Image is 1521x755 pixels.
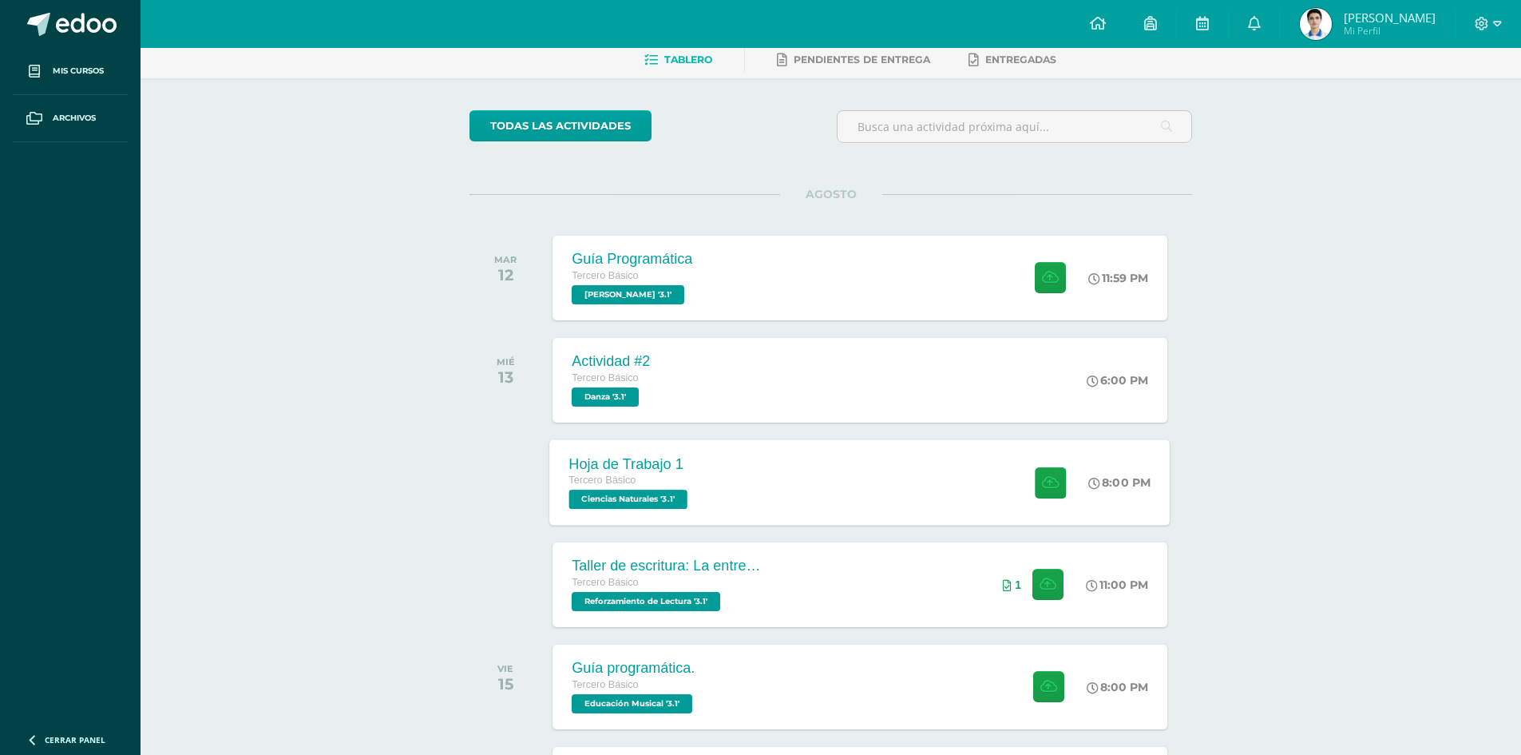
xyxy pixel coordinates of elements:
[572,694,692,713] span: Educación Musical '3.1'
[572,592,720,611] span: Reforzamiento de Lectura '3.1'
[53,65,104,77] span: Mis cursos
[1089,475,1151,490] div: 8:00 PM
[572,285,684,304] span: PEREL '3.1'
[1300,8,1332,40] img: 62b2220a7c7f7418e8adb46603315cfe.png
[13,95,128,142] a: Archivos
[1086,578,1148,592] div: 11:00 PM
[1015,578,1021,591] span: 1
[45,734,105,745] span: Cerrar panel
[838,111,1191,142] input: Busca una actividad próxima aquí...
[968,47,1056,73] a: Entregadas
[664,54,712,66] span: Tablero
[1344,10,1436,26] span: [PERSON_NAME]
[497,663,513,674] div: VIE
[572,270,638,281] span: Tercero Básico
[644,47,712,73] a: Tablero
[777,47,930,73] a: Pendientes de entrega
[569,455,692,472] div: Hoja de Trabajo 1
[794,54,930,66] span: Pendientes de entrega
[572,387,639,407] span: Danza '3.1'
[469,110,652,141] a: todas las Actividades
[53,112,96,125] span: Archivos
[572,558,763,574] div: Taller de escritura: La entrevista
[572,660,696,677] div: Guía programática.
[572,372,638,383] span: Tercero Básico
[569,475,636,486] span: Tercero Básico
[569,490,687,509] span: Ciencias Naturales '3.1'
[985,54,1056,66] span: Entregadas
[572,679,638,690] span: Tercero Básico
[494,254,517,265] div: MAR
[497,356,515,368] div: MIÉ
[1003,578,1021,591] div: Archivos entregados
[1087,373,1148,387] div: 6:00 PM
[572,353,650,370] div: Actividad #2
[497,368,515,387] div: 13
[494,265,517,284] div: 12
[572,577,638,588] span: Tercero Básico
[1087,680,1148,694] div: 8:00 PM
[497,674,513,693] div: 15
[572,251,692,268] div: Guía Programática
[1344,24,1436,38] span: Mi Perfil
[13,48,128,95] a: Mis cursos
[1088,271,1148,285] div: 11:59 PM
[780,187,882,201] span: AGOSTO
